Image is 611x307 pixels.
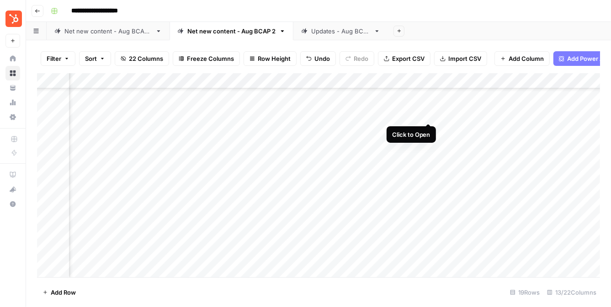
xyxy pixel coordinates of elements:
span: Filter [47,54,61,63]
button: Filter [41,51,75,66]
button: Sort [79,51,111,66]
a: Home [5,51,20,66]
div: Net new content - Aug BCAP 1 [64,27,152,36]
span: Export CSV [392,54,425,63]
a: Browse [5,66,20,81]
div: Net new content - Aug BCAP 2 [187,27,276,36]
button: Export CSV [378,51,430,66]
div: Updates - Aug BCAP [311,27,370,36]
span: Add Row [51,288,76,297]
a: AirOps Academy [5,167,20,182]
button: 22 Columns [115,51,169,66]
button: Help + Support [5,197,20,211]
div: Click to Open [392,130,430,139]
button: Add Column [494,51,550,66]
button: Row Height [244,51,297,66]
span: Sort [85,54,97,63]
div: 19 Rows [506,285,543,300]
a: Your Data [5,81,20,95]
span: Add Column [509,54,544,63]
a: Net new content - Aug BCAP 2 [170,22,293,40]
span: 22 Columns [129,54,163,63]
button: Import CSV [434,51,487,66]
button: Undo [300,51,336,66]
span: Import CSV [448,54,481,63]
div: What's new? [6,183,20,196]
a: Usage [5,95,20,110]
span: Freeze Columns [187,54,234,63]
a: Net new content - Aug BCAP 1 [47,22,170,40]
button: What's new? [5,182,20,197]
div: 13/22 Columns [543,285,600,300]
a: Updates - Aug BCAP [293,22,388,40]
img: Blog Content Action Plan Logo [5,11,22,27]
button: Add Row [37,285,81,300]
span: Row Height [258,54,291,63]
span: Undo [314,54,330,63]
a: Settings [5,110,20,124]
button: Freeze Columns [173,51,240,66]
span: Redo [354,54,368,63]
button: Workspace: Blog Content Action Plan [5,7,20,30]
button: Redo [340,51,374,66]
